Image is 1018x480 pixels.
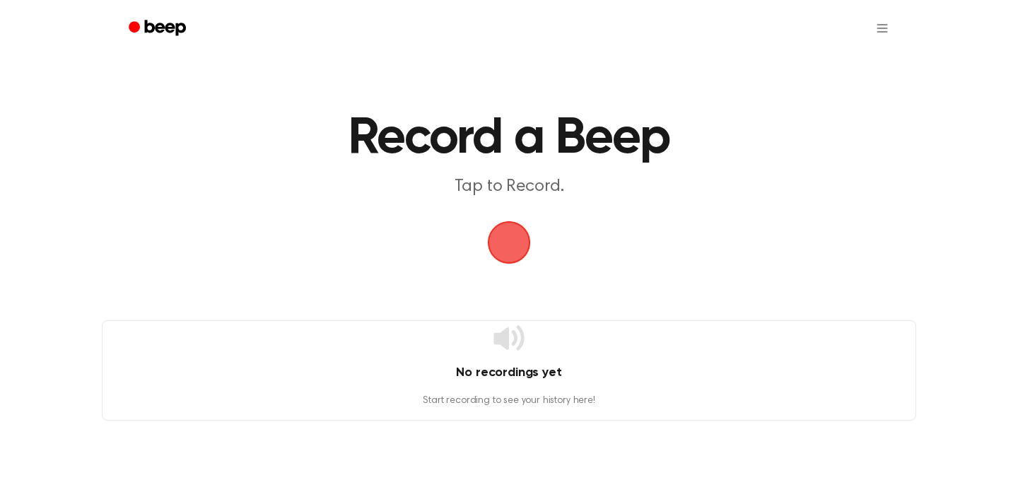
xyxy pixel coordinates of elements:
button: Open menu [865,11,899,45]
button: Beep Logo [488,221,530,264]
h1: Record a Beep [153,113,865,164]
h4: No recordings yet [103,363,915,382]
a: Beep [119,15,199,42]
p: Tap to Record. [238,175,780,199]
p: Start recording to see your history here! [103,394,915,409]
